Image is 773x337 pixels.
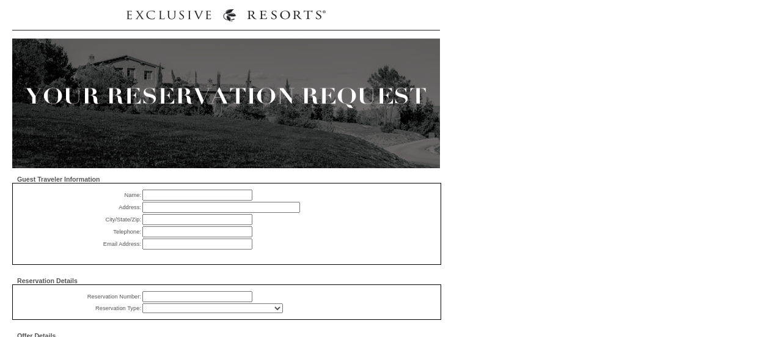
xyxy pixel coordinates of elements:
td: Reservation Type: [19,303,141,313]
td: Telephone: [19,226,141,237]
span: Reservation Details [17,277,78,284]
td: Reservation Number: [19,291,141,302]
td: Address: [19,202,141,213]
span: Guest Traveler Information [17,176,100,183]
td: Email Address: [19,239,141,250]
td: City/State/Zip: [19,214,141,225]
td: Name: [19,190,141,201]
